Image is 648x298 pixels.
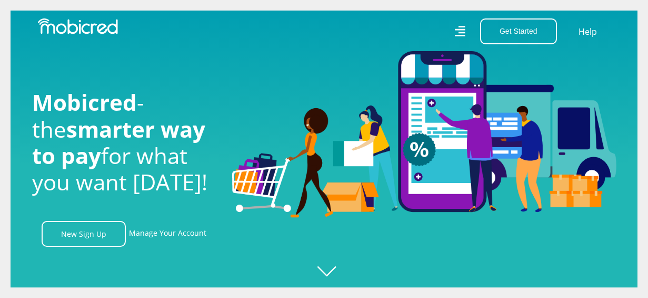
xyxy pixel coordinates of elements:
[32,89,216,196] h1: - the for what you want [DATE]!
[32,87,137,117] span: Mobicred
[38,18,118,34] img: Mobicred
[578,25,597,39] a: Help
[32,114,205,170] span: smarter way to pay
[232,51,616,218] img: Welcome to Mobicred
[129,221,206,247] a: Manage Your Account
[42,221,126,247] a: New Sign Up
[480,18,557,44] button: Get Started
